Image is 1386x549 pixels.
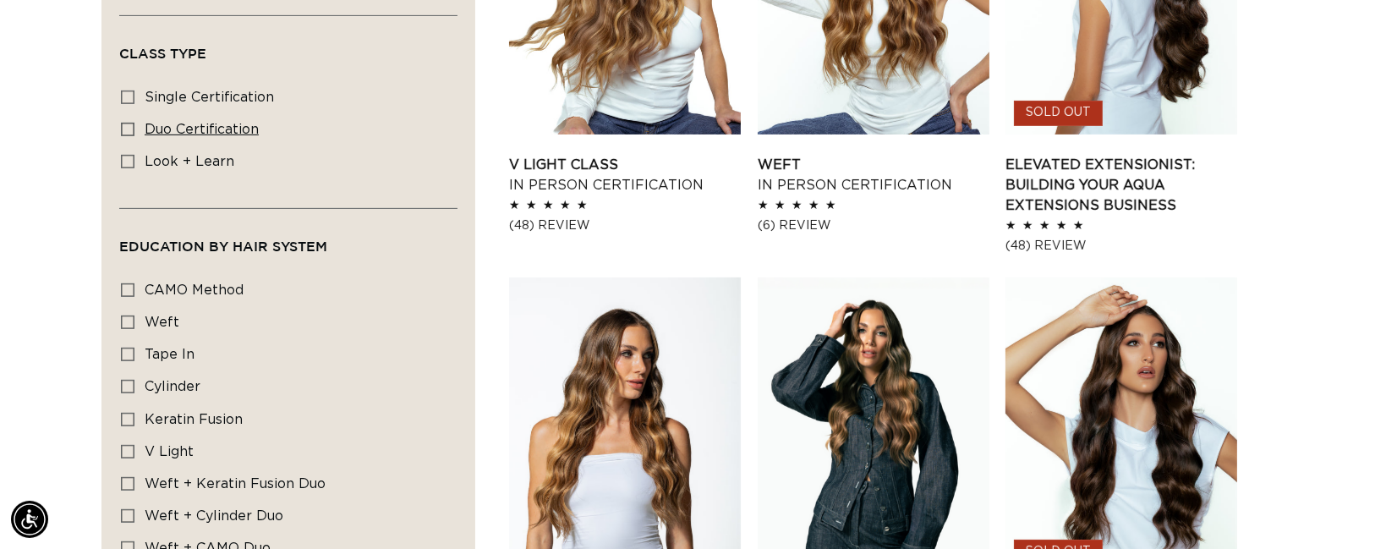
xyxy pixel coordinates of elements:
div: Accessibility Menu [11,501,48,538]
span: Tape In [145,348,194,361]
span: single certification [145,91,274,104]
summary: Class Type (0 selected) [119,16,457,77]
a: Weft In Person Certification [758,155,989,195]
summary: Education By Hair system (0 selected) [119,209,457,270]
a: Elevated Extensionist: Building Your AQUA Extensions Business [1005,155,1237,216]
iframe: Chat Widget [1301,468,1386,549]
span: V Light [145,445,194,458]
span: Weft + Keratin Fusion Duo [145,477,326,491]
a: V Light Class In Person Certification [509,155,741,195]
span: Keratin Fusion [145,413,243,426]
span: CAMO Method [145,283,244,297]
span: Cylinder [145,380,200,393]
span: look + learn [145,155,234,168]
span: Class Type [119,46,206,61]
span: Education By Hair system [119,239,327,254]
span: duo certification [145,123,259,136]
span: Weft [145,316,179,329]
span: Weft + Cylinder Duo [145,509,283,523]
